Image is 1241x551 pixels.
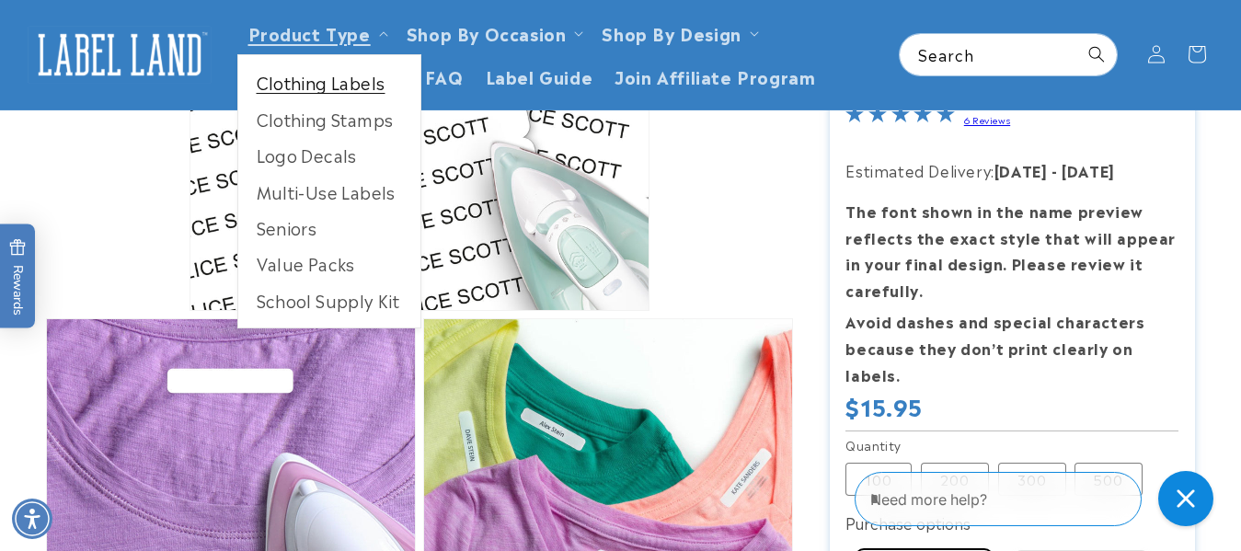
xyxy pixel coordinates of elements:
[238,137,420,173] a: Logo Decals
[396,11,592,54] summary: Shop By Occasion
[845,157,1178,184] p: Estimated Delivery:
[248,20,371,45] a: Product Type
[486,65,593,86] span: Label Guide
[998,463,1066,496] label: 300
[1074,463,1143,496] label: 500
[921,463,989,496] label: 200
[425,65,464,86] span: FAQ
[12,499,52,539] div: Accessibility Menu
[994,159,1048,181] strong: [DATE]
[602,20,741,45] a: Shop By Design
[238,101,420,137] a: Clothing Stamps
[238,210,420,246] a: Seniors
[964,113,1010,126] a: 6 Reviews - open in a new tab
[845,310,1144,385] strong: Avoid dashes and special characters because they don’t print clearly on labels.
[9,238,27,315] span: Rewards
[21,19,219,90] a: Label Land
[238,174,420,210] a: Multi-Use Labels
[845,463,912,496] label: 100
[238,282,420,318] a: School Supply Kit
[28,26,212,83] img: Label Land
[1076,34,1117,75] button: Search
[845,200,1176,301] strong: The font shown in the name preview reflects the exact style that will appear in your final design...
[238,246,420,281] a: Value Packs
[845,511,971,534] label: Purchase options
[591,11,765,54] summary: Shop By Design
[237,11,396,54] summary: Product Type
[845,390,923,423] span: $15.95
[407,22,567,43] span: Shop By Occasion
[1051,159,1058,181] strong: -
[603,54,826,98] a: Join Affiliate Program
[855,465,1223,533] iframe: Gorgias Floating Chat
[845,108,954,130] span: 4.8-star overall rating
[1062,159,1115,181] strong: [DATE]
[238,64,420,100] a: Clothing Labels
[414,54,475,98] a: FAQ
[845,437,902,455] legend: Quantity
[475,54,604,98] a: Label Guide
[615,65,815,86] span: Join Affiliate Program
